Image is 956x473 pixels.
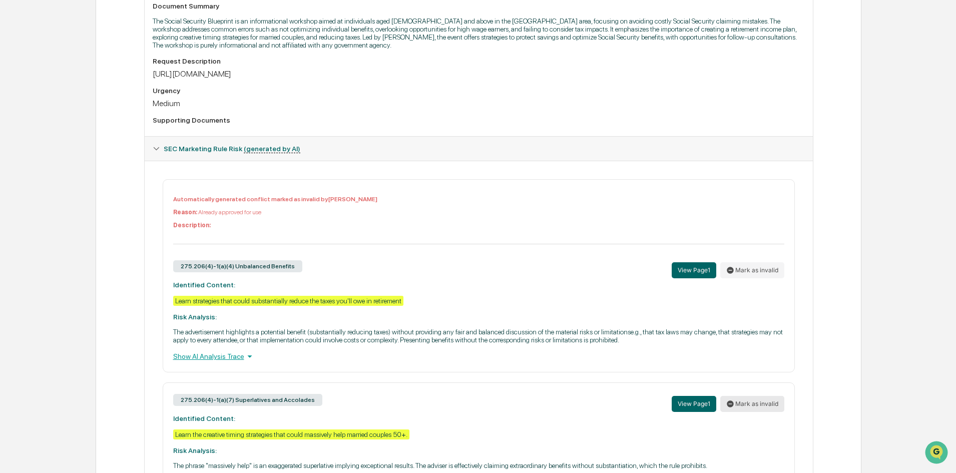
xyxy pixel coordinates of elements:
[173,446,217,454] strong: Risk Analysis:
[173,429,409,439] div: Learn the creative timing strategies that could massively help married couples 50+.
[672,262,716,278] button: View Page1
[173,296,403,306] div: Learn strategies that could substantially reduce the taxes you'll owe in retirement
[173,394,322,406] div: 275.206(4)-1(a)(7) Superlatives and Accolades
[173,196,784,203] p: Automatically generated conflict marked as invalid by [PERSON_NAME]
[10,21,182,37] p: How can we help?
[173,281,235,289] strong: Identified Content:
[164,145,300,153] span: SEC Marketing Rule Risk
[153,116,805,124] div: Supporting Documents
[153,2,805,10] div: Document Summary
[173,414,235,422] strong: Identified Content:
[173,209,784,216] p: Already approved for use
[173,209,197,216] b: Reason:
[173,222,211,229] b: Description:
[145,137,813,161] div: SEC Marketing Rule Risk (generated by AI)
[20,126,65,136] span: Preclearance
[69,122,128,140] a: 🗄️Attestations
[83,126,124,136] span: Attestations
[10,77,28,95] img: 1746055101610-c473b297-6a78-478c-a979-82029cc54cd1
[173,313,217,321] strong: Risk Analysis:
[170,80,182,92] button: Start new chat
[173,328,784,344] p: The advertisement highlights a potential benefit (substantially reducing taxes) without providing...
[720,262,784,278] button: Mark as invalid
[73,127,81,135] div: 🗄️
[153,17,805,49] p: The Social Security Blueprint is an informational workshop aimed at individuals aged [DEMOGRAPHIC...
[153,87,805,95] div: Urgency
[153,57,805,65] div: Request Description
[6,122,69,140] a: 🖐️Preclearance
[100,170,121,177] span: Pylon
[924,440,951,467] iframe: Open customer support
[34,87,127,95] div: We're available if you need us!
[173,351,784,362] div: Show AI Analysis Trace
[173,461,784,469] p: The phrase "massively help" is an exaggerated superlative implying exceptional results. The advis...
[71,169,121,177] a: Powered byPylon
[173,260,302,272] div: 275.206(4)-1(a)(4) Unbalanced Benefits
[6,141,67,159] a: 🔎Data Lookup
[10,146,18,154] div: 🔎
[153,99,805,108] div: Medium
[672,396,716,412] button: View Page1
[720,396,784,412] button: Mark as invalid
[153,69,805,79] div: [URL][DOMAIN_NAME]
[10,127,18,135] div: 🖐️
[244,145,300,153] u: (generated by AI)
[20,145,63,155] span: Data Lookup
[34,77,164,87] div: Start new chat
